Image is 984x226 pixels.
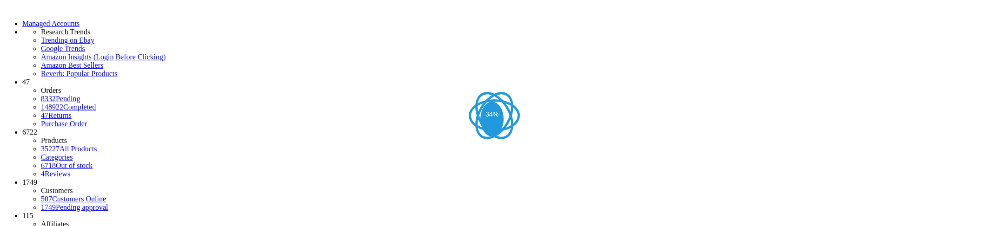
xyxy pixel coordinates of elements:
a: 148922Completed [41,103,96,111]
a: 6718Out of stock [41,161,93,169]
span: 6722 [22,128,37,136]
a: 47Returns [41,111,72,119]
span: 1749 [22,178,37,186]
a: 4Reviews [41,170,70,178]
li: Customers [41,187,980,195]
span: 35227 [41,145,60,153]
a: Amazon Best Sellers [41,61,980,70]
a: Purchase Order [41,120,87,128]
a: Trending on Ebay [41,36,980,45]
a: Categories [41,153,73,161]
span: 148922 [41,103,63,111]
span: 47 [41,111,48,119]
li: Products [41,136,980,145]
a: Amazon Insights (Login Before Clicking) [41,53,980,61]
span: 6718 [41,161,56,169]
span: 1749 [41,203,56,211]
a: 8332Pending [41,95,980,103]
a: Reverb: Popular Products [41,70,980,78]
a: 1749Pending approval [41,203,108,211]
span: 4 [41,170,45,178]
span: 115 [22,212,33,220]
span: 8332 [41,95,56,103]
span: 47 [22,78,30,86]
a: 35227All Products [41,145,97,153]
span: 507 [41,195,52,203]
a: 507Customers Online [41,195,106,203]
li: Orders [41,86,980,95]
li: Research Trends [41,28,980,36]
a: Managed Accounts [22,19,80,27]
a: Google Trends [41,45,980,53]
